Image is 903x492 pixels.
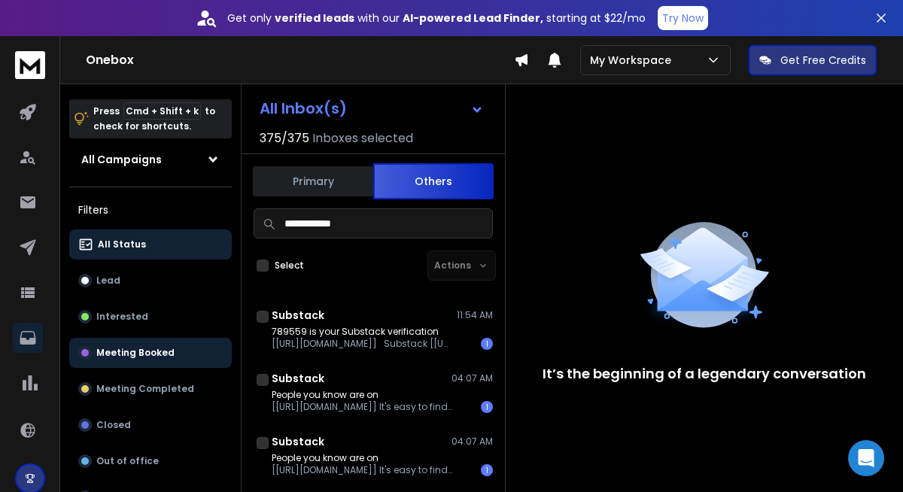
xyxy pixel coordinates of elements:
span: Cmd + Shift + k [123,102,201,120]
h1: Substack [272,434,324,449]
h1: Onebox [86,51,514,69]
h3: Inboxes selected [312,129,413,147]
button: Others [373,163,494,199]
p: 11:54 AM [457,309,493,321]
div: Open Intercom Messenger [848,440,884,476]
p: [[URL][DOMAIN_NAME]] Substack [[URL][DOMAIN_NAME]!,w_80,h_80,c_fill,f_auto,q_auto:good,fl_progres... [272,338,452,350]
button: Primary [253,165,373,198]
p: All Status [98,238,146,251]
img: logo [15,51,45,79]
button: Try Now [658,6,708,30]
div: 1 [481,401,493,413]
button: Meeting Completed [69,374,232,404]
button: Get Free Credits [749,45,877,75]
p: [[URL][DOMAIN_NAME]] It's easy to find your [272,401,452,413]
h1: All Campaigns [81,152,162,167]
h1: All Inbox(s) [260,101,347,116]
p: Get only with our starting at $22/mo [227,11,646,26]
h1: Substack [272,371,324,386]
h3: Filters [69,199,232,220]
div: 1 [481,338,493,350]
p: Closed [96,419,131,431]
p: Lead [96,275,120,287]
div: 1 [481,464,493,476]
span: 375 / 375 [260,129,309,147]
button: All Campaigns [69,144,232,175]
p: Out of office [96,455,159,467]
button: Meeting Booked [69,338,232,368]
p: 04:07 AM [451,436,493,448]
p: It’s the beginning of a legendary conversation [543,363,866,384]
p: 789559 is your Substack verification [272,326,452,338]
button: Closed [69,410,232,440]
button: All Status [69,229,232,260]
p: Meeting Completed [96,383,194,395]
label: Select [275,260,304,272]
p: People you know are on [272,452,452,464]
p: People you know are on [272,389,452,401]
p: Interested [96,311,148,323]
p: My Workspace [590,53,677,68]
button: Out of office [69,446,232,476]
p: [[URL][DOMAIN_NAME]] It's easy to find your [272,464,452,476]
h1: Substack [272,308,324,323]
p: Meeting Booked [96,347,175,359]
p: Try Now [662,11,704,26]
button: Lead [69,266,232,296]
strong: AI-powered Lead Finder, [403,11,543,26]
strong: verified leads [275,11,354,26]
button: All Inbox(s) [248,93,496,123]
p: Press to check for shortcuts. [93,104,215,134]
p: 04:07 AM [451,372,493,384]
button: Interested [69,302,232,332]
p: Get Free Credits [780,53,866,68]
